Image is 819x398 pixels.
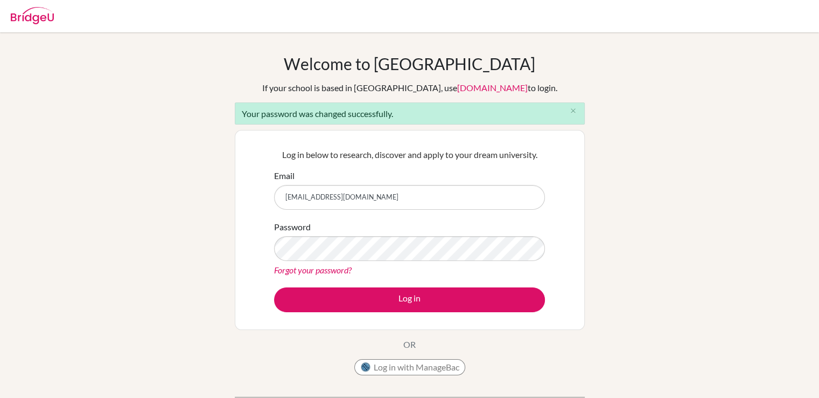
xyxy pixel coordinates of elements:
[235,102,585,125] div: Your password was changed successfully.
[274,287,545,312] button: Log in
[354,359,465,375] button: Log in with ManageBac
[11,7,54,24] img: Bridge-U
[284,54,535,73] h1: Welcome to [GEOGRAPHIC_DATA]
[457,83,528,93] a: [DOMAIN_NAME]
[563,103,584,119] button: Close
[569,107,577,115] i: close
[274,265,352,275] a: Forgot your password?
[274,148,545,161] p: Log in below to research, discover and apply to your dream university.
[274,221,311,234] label: Password
[274,169,295,182] label: Email
[262,81,557,94] div: If your school is based in [GEOGRAPHIC_DATA], use to login.
[403,338,416,351] p: OR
